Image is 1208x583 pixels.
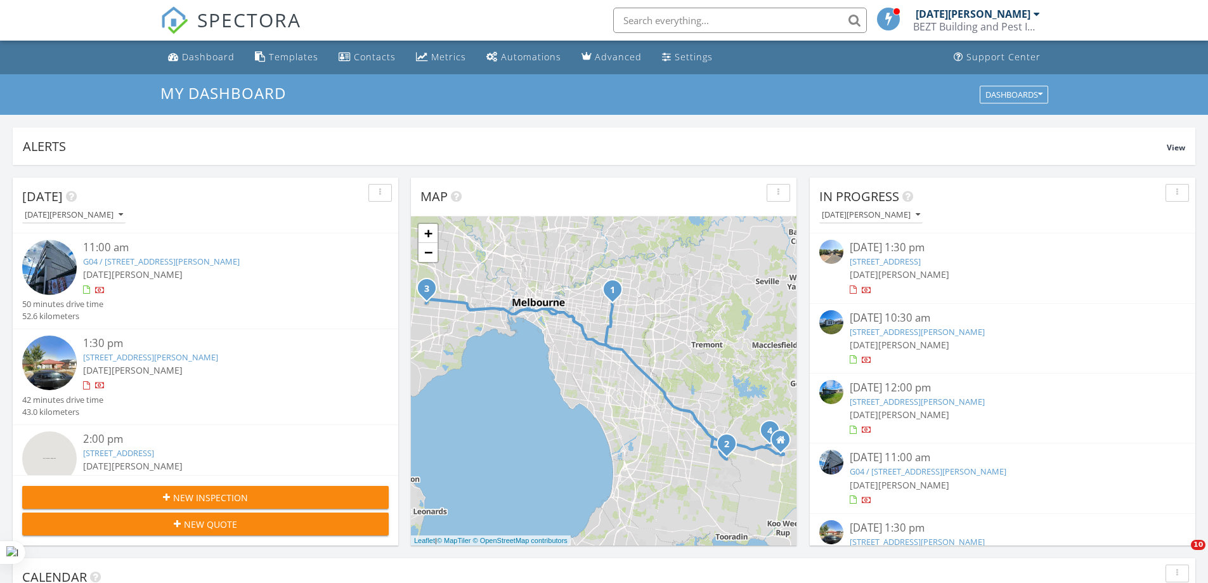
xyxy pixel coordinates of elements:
span: [DATE][PERSON_NAME] [850,339,949,351]
a: Support Center [949,46,1046,69]
a: Leaflet [414,537,435,544]
a: Dashboard [163,46,240,69]
span: New Inspection [173,491,248,504]
span: [DATE][PERSON_NAME] [850,268,949,280]
div: 43.0 kilometers [22,406,103,418]
span: [DATE][PERSON_NAME] [83,364,183,376]
div: 50 minutes drive time [22,298,103,310]
span: 10 [1191,540,1205,550]
img: streetview [819,520,843,544]
div: [DATE][PERSON_NAME] [916,8,1030,20]
div: [DATE][PERSON_NAME] [822,211,920,219]
div: | [411,535,571,546]
a: © OpenStreetMap contributors [473,537,568,544]
div: Victoria [781,440,788,447]
a: [STREET_ADDRESS] [850,256,921,267]
div: Dashboard [182,51,235,63]
a: G04 / [STREET_ADDRESS][PERSON_NAME] [83,256,240,267]
span: View [1167,142,1185,153]
img: The Best Home Inspection Software - Spectora [160,6,188,34]
a: [STREET_ADDRESS][PERSON_NAME] [83,351,218,363]
iframe: Intercom live chat [1165,540,1195,570]
div: [DATE] 11:00 am [850,450,1155,466]
span: SPECTORA [197,6,301,33]
a: [STREET_ADDRESS][PERSON_NAME] [850,326,985,337]
img: 9364458%2Fcover_photos%2FHoK15HKd5yJrhrDXeXHU%2Fsmall.9364458-1756342765314 [819,450,843,474]
a: Automations (Basic) [481,46,566,69]
a: Templates [250,46,323,69]
a: 1:30 pm [STREET_ADDRESS][PERSON_NAME] [DATE][PERSON_NAME] 42 minutes drive time 43.0 kilometers [22,336,389,418]
a: Zoom out [419,243,438,262]
img: streetview [22,336,77,390]
i: 3 [424,285,429,294]
input: Search everything... [613,8,867,33]
img: 9364317%2Fcover_photos%2FjhPHbLqKF9WfmPWaKtib%2Fsmall.9364317-1756256234840 [819,310,843,334]
span: Map [420,188,448,205]
span: [DATE][PERSON_NAME] [83,460,183,472]
a: © MapTiler [437,537,471,544]
div: 1:30 pm [83,336,358,351]
span: [DATE][PERSON_NAME] [83,268,183,280]
div: 2:00 pm [83,431,358,447]
div: BEZT Building and Pest Inspections Victoria [913,20,1040,33]
a: [STREET_ADDRESS][PERSON_NAME] [850,536,985,547]
img: 9364324%2Fcover_photos%2F4fj5SJaKuu2eJ2T7TUpX%2Fsmall.9364324-1756261152017 [819,380,843,404]
a: Metrics [411,46,471,69]
div: 11:00 am [83,240,358,256]
div: [DATE] 12:00 pm [850,380,1155,396]
div: Advanced [595,51,642,63]
span: My Dashboard [160,82,286,103]
div: Metrics [431,51,466,63]
a: Settings [657,46,718,69]
a: [STREET_ADDRESS][PERSON_NAME] [850,396,985,407]
img: streetview [22,431,77,486]
i: 1 [610,286,615,295]
div: [DATE] 1:30 pm [850,520,1155,536]
button: [DATE][PERSON_NAME] [22,207,126,224]
div: G04 / 710 Station St, Box Hill, VIC 3128 [613,289,620,297]
a: [DATE] 11:00 am G04 / [STREET_ADDRESS][PERSON_NAME] [DATE][PERSON_NAME] [819,450,1186,506]
a: [DATE] 1:30 pm [STREET_ADDRESS] [DATE][PERSON_NAME] [819,240,1186,296]
div: 5 Bellhaven Cct, Clyde North, VIC 3978 [727,443,734,451]
i: 2 [724,440,729,449]
a: [STREET_ADDRESS] [83,447,154,459]
i: 4 [767,427,772,436]
span: [DATE] [22,188,63,205]
a: Contacts [334,46,401,69]
div: [DATE] 1:30 pm [850,240,1155,256]
a: Zoom in [419,224,438,243]
button: New Quote [22,513,389,535]
div: Templates [269,51,318,63]
a: SPECTORA [160,17,301,44]
button: New Inspection [22,486,389,509]
span: New Quote [184,518,237,531]
div: Support Center [966,51,1041,63]
a: [DATE] 10:30 am [STREET_ADDRESS][PERSON_NAME] [DATE][PERSON_NAME] [819,310,1186,367]
a: G04 / [STREET_ADDRESS][PERSON_NAME] [850,466,1006,477]
div: 52.6 kilometers [22,310,103,322]
div: Dashboards [985,90,1042,99]
button: Dashboards [980,86,1048,103]
a: [DATE] 1:30 pm [STREET_ADDRESS][PERSON_NAME] [DATE][PERSON_NAME] [819,520,1186,577]
div: Automations [501,51,561,63]
div: 42 minutes drive time [22,394,103,406]
img: 9364458%2Fcover_photos%2FHoK15HKd5yJrhrDXeXHU%2Fsmall.9364458-1756342765314 [22,240,77,294]
div: 42 Beartooth Ct, Pakenham, VIC 3810 [770,430,777,438]
a: [DATE] 12:00 pm [STREET_ADDRESS][PERSON_NAME] [DATE][PERSON_NAME] [819,380,1186,436]
div: Settings [675,51,713,63]
span: In Progress [819,188,899,205]
img: streetview [819,240,843,264]
div: Alerts [23,138,1167,155]
span: [DATE][PERSON_NAME] [850,479,949,491]
a: Advanced [576,46,647,69]
div: [DATE] 10:30 am [850,310,1155,326]
a: 2:00 pm [STREET_ADDRESS] [DATE][PERSON_NAME] 1 hours and 7 minutes drive time 74.8 kilometers [22,431,389,514]
div: [DATE][PERSON_NAME] [25,211,123,219]
span: [DATE][PERSON_NAME] [850,409,949,421]
button: [DATE][PERSON_NAME] [819,207,923,224]
div: 77 Tannum Cct, Truganina, VIC 3029 [427,288,434,296]
a: 11:00 am G04 / [STREET_ADDRESS][PERSON_NAME] [DATE][PERSON_NAME] 50 minutes drive time 52.6 kilom... [22,240,389,322]
div: Contacts [354,51,396,63]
